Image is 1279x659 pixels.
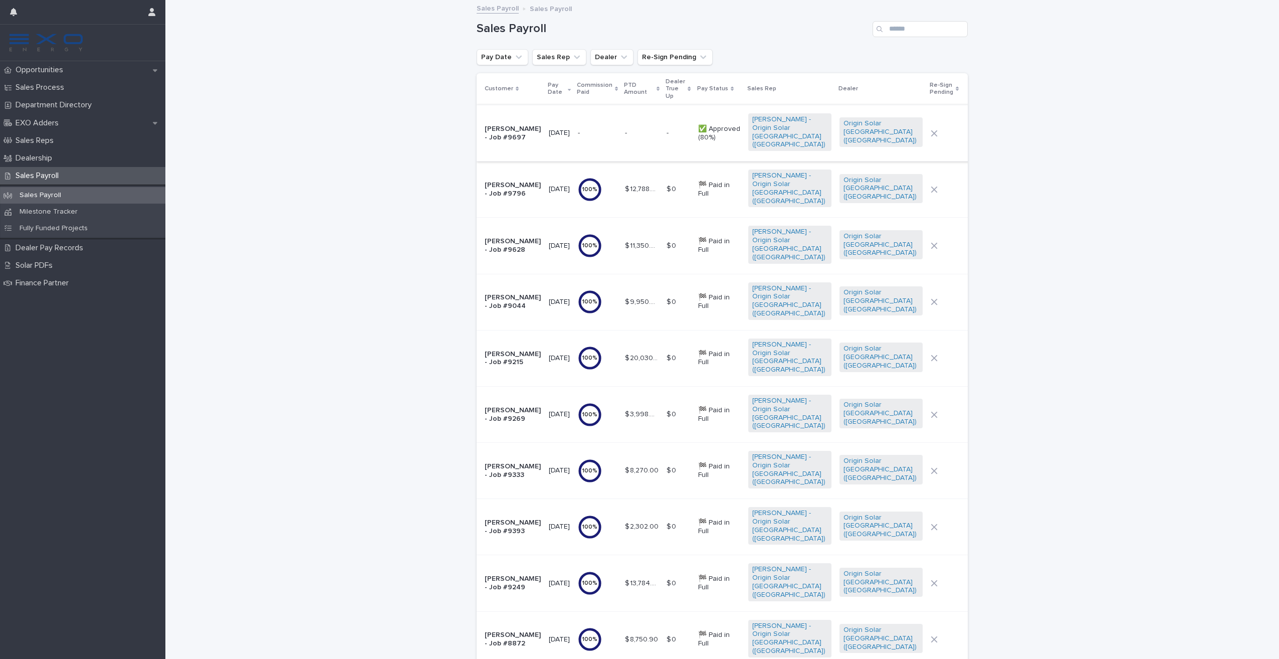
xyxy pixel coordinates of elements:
[667,240,678,250] p: $ 0
[578,127,582,137] p: -
[667,296,678,306] p: $ 0
[485,293,541,310] p: [PERSON_NAME] - Job #9044
[477,2,519,14] a: Sales Payroll
[590,49,633,65] button: Dealer
[667,464,678,475] p: $ 0
[625,464,661,475] p: $ 8,270.00
[667,577,678,588] p: $ 0
[843,119,919,144] a: Origin Solar [GEOGRAPHIC_DATA] ([GEOGRAPHIC_DATA])
[666,76,685,102] p: Dealer True Up
[752,453,827,486] a: [PERSON_NAME] - Origin Solar [GEOGRAPHIC_DATA] ([GEOGRAPHIC_DATA])
[578,467,602,474] div: 100 %
[12,65,71,75] p: Opportunities
[667,352,678,363] p: $ 0
[625,183,661,194] p: $ 12,788.00
[485,406,541,423] p: [PERSON_NAME] - Job #9269
[698,125,740,142] p: ✅ Approved (80%)
[843,232,919,257] a: Origin Solar [GEOGRAPHIC_DATA] ([GEOGRAPHIC_DATA])
[752,509,827,543] a: [PERSON_NAME] - Origin Solar [GEOGRAPHIC_DATA] ([GEOGRAPHIC_DATA])
[667,183,678,194] p: $ 0
[637,49,713,65] button: Re-Sign Pending
[477,555,975,611] tr: [PERSON_NAME] - Job #9249[DATE]100%$ 13,784.00$ 13,784.00 $ 0$ 0 🏁 Paid in Full[PERSON_NAME] - Or...
[8,33,84,53] img: FKS5r6ZBThi8E5hshIGi
[698,181,740,198] p: 🏁 Paid in Full
[578,524,602,531] div: 100 %
[698,406,740,423] p: 🏁 Paid in Full
[843,626,919,651] a: Origin Solar [GEOGRAPHIC_DATA] ([GEOGRAPHIC_DATA])
[625,633,660,644] p: $ 8,750.90
[12,171,67,181] p: Sales Payroll
[625,408,661,419] p: $ 3,998.00
[485,181,541,198] p: [PERSON_NAME] - Job #9796
[12,191,69,200] p: Sales Payroll
[485,125,541,142] p: [PERSON_NAME] - Job #9697
[485,350,541,367] p: [PERSON_NAME] - Job #9215
[12,208,86,216] p: Milestone Tracker
[477,49,528,65] button: Pay Date
[477,386,975,442] tr: [PERSON_NAME] - Job #9269[DATE]100%$ 3,998.00$ 3,998.00 $ 0$ 0 🏁 Paid in Full[PERSON_NAME] - Orig...
[752,565,827,599] a: [PERSON_NAME] - Origin Solar [GEOGRAPHIC_DATA] ([GEOGRAPHIC_DATA])
[752,622,827,655] a: [PERSON_NAME] - Origin Solar [GEOGRAPHIC_DATA] ([GEOGRAPHIC_DATA])
[577,80,612,98] p: Commission Paid
[625,127,629,137] p: -
[698,293,740,310] p: 🏁 Paid in Full
[625,577,661,588] p: $ 13,784.00
[578,580,602,587] div: 100 %
[752,397,827,430] a: [PERSON_NAME] - Origin Solar [GEOGRAPHIC_DATA] ([GEOGRAPHIC_DATA])
[752,341,827,374] a: [PERSON_NAME] - Origin Solar [GEOGRAPHIC_DATA] ([GEOGRAPHIC_DATA])
[477,218,975,274] tr: [PERSON_NAME] - Job #9628[DATE]100%$ 11,350.00$ 11,350.00 $ 0$ 0 🏁 Paid in Full[PERSON_NAME] - Or...
[12,136,62,145] p: Sales Reps
[549,298,570,306] p: [DATE]
[873,21,968,37] input: Search
[698,575,740,592] p: 🏁 Paid in Full
[477,330,975,386] tr: [PERSON_NAME] - Job #9215[DATE]100%$ 20,030.00$ 20,030.00 $ 0$ 0 🏁 Paid in Full[PERSON_NAME] - Or...
[12,118,67,128] p: EXO Adders
[578,186,602,193] div: 100 %
[12,261,61,270] p: Solar PDFs
[578,298,602,305] div: 100 %
[625,352,661,363] p: $ 20,030.00
[578,411,602,418] div: 100 %
[667,127,671,137] p: -
[624,80,654,98] p: PTD Amount
[930,80,953,98] p: Re-Sign Pending
[549,185,570,194] p: [DATE]
[549,579,570,588] p: [DATE]
[12,100,100,110] p: Department Directory
[12,278,77,288] p: Finance Partner
[549,354,570,363] p: [DATE]
[843,345,919,370] a: Origin Solar [GEOGRAPHIC_DATA] ([GEOGRAPHIC_DATA])
[549,410,570,419] p: [DATE]
[843,401,919,426] a: Origin Solar [GEOGRAPHIC_DATA] ([GEOGRAPHIC_DATA])
[12,153,60,163] p: Dealership
[12,243,91,253] p: Dealer Pay Records
[667,408,678,419] p: $ 0
[697,83,728,94] p: Pay Status
[698,631,740,648] p: 🏁 Paid in Full
[477,499,975,555] tr: [PERSON_NAME] - Job #9393[DATE]100%$ 2,302.00$ 2,302.00 $ 0$ 0 🏁 Paid in Full[PERSON_NAME] - Orig...
[549,129,570,137] p: [DATE]
[578,242,602,249] div: 100 %
[549,466,570,475] p: [DATE]
[12,224,96,233] p: Fully Funded Projects
[485,462,541,479] p: [PERSON_NAME] - Job #9333
[843,514,919,539] a: Origin Solar [GEOGRAPHIC_DATA] ([GEOGRAPHIC_DATA])
[477,22,869,36] h1: Sales Payroll
[752,228,827,261] a: [PERSON_NAME] - Origin Solar [GEOGRAPHIC_DATA] ([GEOGRAPHIC_DATA])
[625,296,661,306] p: $ 9,950.00
[838,83,858,94] p: Dealer
[549,635,570,644] p: [DATE]
[752,115,827,149] a: [PERSON_NAME] - Origin Solar [GEOGRAPHIC_DATA] ([GEOGRAPHIC_DATA])
[477,274,975,330] tr: [PERSON_NAME] - Job #9044[DATE]100%$ 9,950.00$ 9,950.00 $ 0$ 0 🏁 Paid in Full[PERSON_NAME] - Orig...
[485,83,513,94] p: Customer
[843,176,919,201] a: Origin Solar [GEOGRAPHIC_DATA] ([GEOGRAPHIC_DATA])
[477,443,975,499] tr: [PERSON_NAME] - Job #9333[DATE]100%$ 8,270.00$ 8,270.00 $ 0$ 0 🏁 Paid in Full[PERSON_NAME] - Orig...
[578,355,602,362] div: 100 %
[485,237,541,254] p: [PERSON_NAME] - Job #9628
[532,49,586,65] button: Sales Rep
[843,457,919,482] a: Origin Solar [GEOGRAPHIC_DATA] ([GEOGRAPHIC_DATA])
[698,237,740,254] p: 🏁 Paid in Full
[477,105,975,161] tr: [PERSON_NAME] - Job #9697[DATE]-- -- -- ✅ Approved (80%)[PERSON_NAME] - Origin Solar [GEOGRAPHIC_...
[530,3,572,14] p: Sales Payroll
